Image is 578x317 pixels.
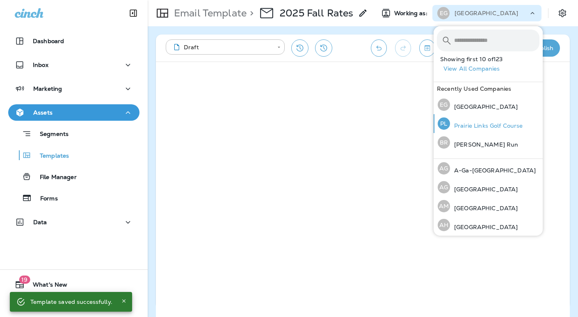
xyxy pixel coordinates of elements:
div: AG [438,181,450,193]
button: BR[PERSON_NAME] Run [434,133,543,152]
span: 19 [19,276,30,284]
button: Marketing [8,80,139,97]
button: Restore from previous version [291,39,308,57]
button: Data [8,214,139,230]
p: > [247,7,254,19]
div: Template saved successfully. [30,294,112,309]
div: BR [438,136,450,149]
button: Inbox [8,57,139,73]
button: Support [8,296,139,312]
button: Dashboard [8,33,139,49]
button: Undo [371,39,387,57]
p: Segments [32,131,69,139]
p: Templates [32,152,69,160]
button: Toggle preview [419,39,435,57]
button: Settings [555,6,570,21]
button: AH[GEOGRAPHIC_DATA] [434,216,543,234]
button: EG[GEOGRAPHIC_DATA] [434,95,543,114]
button: View All Companies [440,62,543,75]
p: Data [33,219,47,225]
button: PLPrairie Links Golf Course [434,114,543,133]
p: A-Ga-[GEOGRAPHIC_DATA] [450,167,536,174]
p: Dashboard [33,38,64,44]
span: What's New [25,281,67,291]
button: Forms [8,189,139,207]
p: [GEOGRAPHIC_DATA] [450,205,518,211]
p: [GEOGRAPHIC_DATA] [450,186,518,193]
button: AG[GEOGRAPHIC_DATA] [US_STATE] [434,234,543,254]
div: Recently Used Companies [434,82,543,95]
span: Working as: [394,10,429,17]
button: Segments [8,125,139,142]
div: AM [438,200,450,212]
p: Marketing [33,85,62,92]
button: Templates [8,147,139,164]
button: Assets [8,104,139,121]
p: [GEOGRAPHIC_DATA] [455,10,518,16]
p: Forms [32,195,58,203]
p: [GEOGRAPHIC_DATA] [450,103,518,110]
button: File Manager [8,168,139,185]
div: AG [438,162,450,175]
div: Draft [171,43,272,51]
p: [PERSON_NAME] Run [450,141,518,148]
button: Close [119,296,129,306]
button: View Changelog [315,39,332,57]
p: Assets [33,109,53,116]
div: EG [437,7,450,19]
p: Showing first 10 of 123 [440,56,543,62]
p: Prairie Links Golf Course [450,122,523,129]
p: Email Template [171,7,247,19]
div: PL [438,117,450,130]
p: Inbox [33,62,48,68]
button: AGA-Ga-[GEOGRAPHIC_DATA] [434,159,543,178]
p: File Manager [32,174,77,181]
button: 19What's New [8,276,139,293]
p: [GEOGRAPHIC_DATA] [450,224,518,230]
button: AG[GEOGRAPHIC_DATA] [434,178,543,197]
button: AM[GEOGRAPHIC_DATA] [434,197,543,216]
div: EG [438,99,450,111]
button: Collapse Sidebar [122,5,145,21]
p: 2025 Fall Rates [280,7,353,19]
div: AH [438,219,450,231]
